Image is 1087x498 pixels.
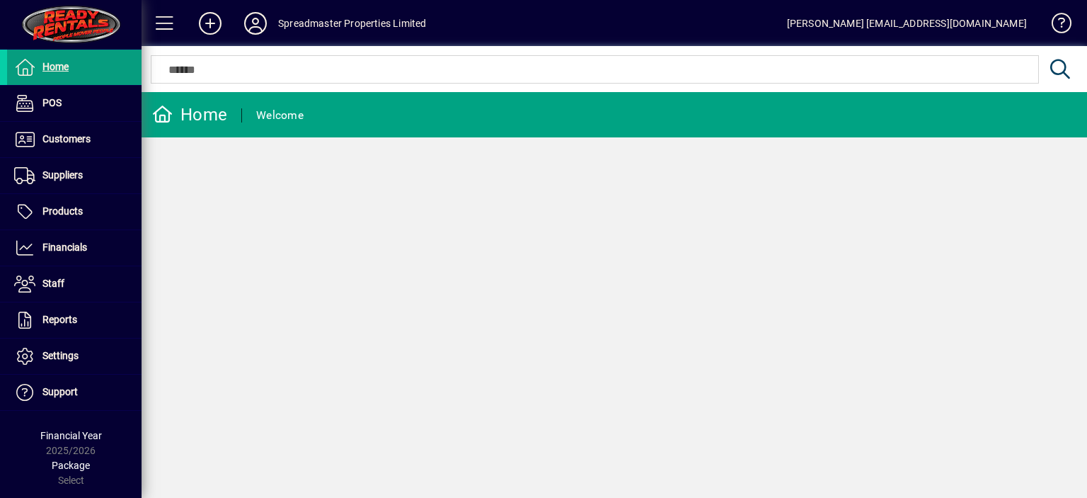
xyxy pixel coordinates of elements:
span: Support [42,386,78,397]
span: Settings [42,350,79,361]
span: Financial Year [40,430,102,441]
a: Support [7,375,142,410]
span: Home [42,61,69,72]
a: Suppliers [7,158,142,193]
span: POS [42,97,62,108]
a: Knowledge Base [1041,3,1069,49]
span: Products [42,205,83,217]
div: Welcome [256,104,304,127]
span: Suppliers [42,169,83,181]
button: Profile [233,11,278,36]
a: Products [7,194,142,230]
a: Settings [7,339,142,374]
div: [PERSON_NAME] [EMAIL_ADDRESS][DOMAIN_NAME] [787,12,1027,35]
span: Financials [42,242,87,253]
span: Customers [42,133,91,145]
span: Staff [42,278,64,289]
a: Customers [7,122,142,157]
a: Reports [7,302,142,338]
a: Staff [7,266,142,302]
button: Add [188,11,233,36]
span: Package [52,460,90,471]
a: POS [7,86,142,121]
span: Reports [42,314,77,325]
div: Spreadmaster Properties Limited [278,12,426,35]
a: Financials [7,230,142,266]
div: Home [152,103,227,126]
